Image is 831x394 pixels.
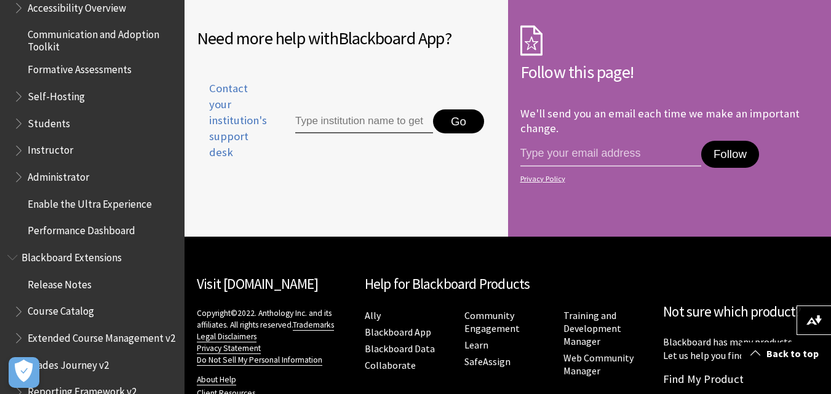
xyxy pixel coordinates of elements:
[28,86,85,103] span: Self-Hosting
[365,359,416,372] a: Collaborate
[28,328,175,344] span: Extended Course Management v2
[520,141,701,167] input: email address
[28,274,92,291] span: Release Notes
[28,355,109,371] span: Grades Journey v2
[197,355,322,366] a: Do Not Sell My Personal Information
[365,309,381,322] a: Ally
[28,167,89,183] span: Administrator
[28,60,132,76] span: Formative Assessments
[365,274,651,295] h2: Help for Blackboard Products
[197,343,261,354] a: Privacy Statement
[464,309,520,335] a: Community Engagement
[28,301,94,318] span: Course Catalog
[28,194,152,210] span: Enable the Ultra Experience
[197,81,267,176] a: Contact your institution's support desk
[563,352,634,377] a: Web Community Manager
[520,59,819,85] h2: Follow this page!
[433,109,484,134] button: Go
[701,141,759,168] button: Follow
[197,374,236,385] a: About Help
[197,331,256,342] a: Legal Disclaimers
[464,355,511,368] a: SafeAssign
[197,81,267,161] span: Contact your institution's support desk
[365,326,431,339] a: Blackboard App
[663,335,819,363] p: Blackboard has many products. Let us help you find what you need.
[663,372,744,386] a: Find My Product
[520,175,816,183] a: Privacy Policy
[22,247,122,264] span: Blackboard Extensions
[197,307,352,366] p: Copyright©2022. Anthology Inc. and its affiliates. All rights reserved.
[28,113,70,130] span: Students
[563,309,621,348] a: Training and Development Manager
[293,320,334,331] a: Trademarks
[295,109,433,134] input: Type institution name to get support
[9,357,39,388] button: Open Preferences
[197,275,318,293] a: Visit [DOMAIN_NAME]
[28,25,176,53] span: Communication and Adoption Toolkit
[28,221,135,237] span: Performance Dashboard
[365,342,435,355] a: Blackboard Data
[741,342,831,365] a: Back to top
[197,25,496,51] h2: Need more help with ?
[28,140,73,157] span: Instructor
[464,339,488,352] a: Learn
[663,301,819,323] h2: Not sure which product?
[520,106,800,135] p: We'll send you an email each time we make an important change.
[520,25,543,56] img: Subscription Icon
[338,27,445,49] span: Blackboard App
